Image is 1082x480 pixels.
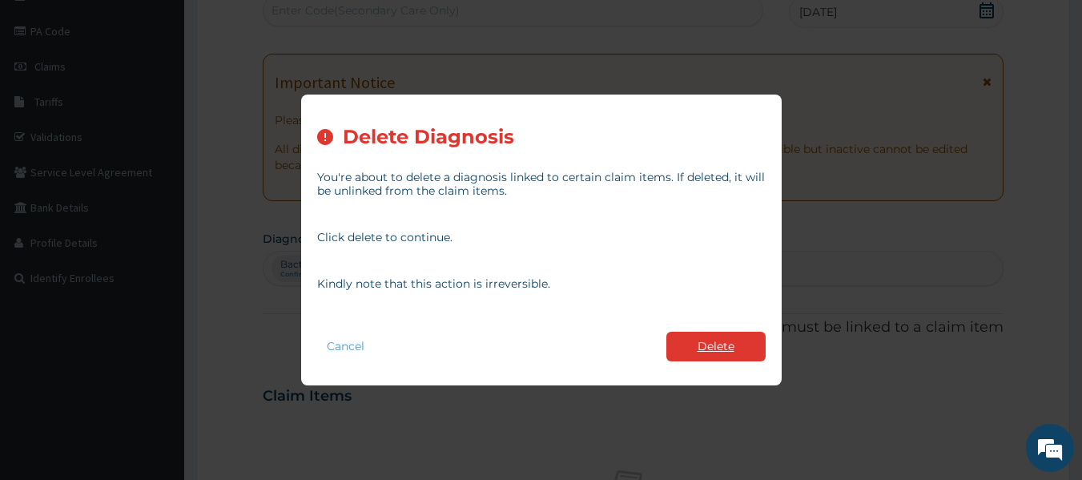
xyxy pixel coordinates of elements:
[263,8,301,46] div: Minimize live chat window
[93,140,221,302] span: We're online!
[317,231,766,244] p: Click delete to continue.
[30,80,65,120] img: d_794563401_company_1708531726252_794563401
[666,332,766,361] button: Delete
[8,314,305,370] textarea: Type your message and hit 'Enter'
[83,90,269,111] div: Chat with us now
[317,277,766,291] p: Kindly note that this action is irreversible.
[317,335,374,358] button: Cancel
[317,171,766,198] p: You're about to delete a diagnosis linked to certain claim items. If deleted, it will be unlinked...
[343,127,514,148] h2: Delete Diagnosis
